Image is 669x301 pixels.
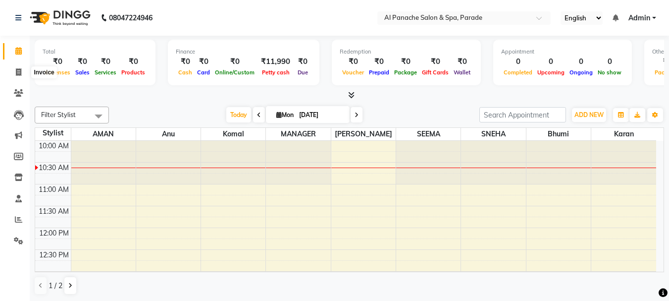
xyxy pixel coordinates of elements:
[259,69,292,76] span: Petty cash
[266,128,330,140] span: MANAGER
[595,69,624,76] span: No show
[628,13,650,23] span: Admin
[49,281,62,291] span: 1 / 2
[257,56,294,67] div: ₹11,990
[461,128,525,140] span: SNEHA
[294,56,311,67] div: ₹0
[109,4,153,32] b: 08047224946
[419,56,451,67] div: ₹0
[176,69,195,76] span: Cash
[366,69,392,76] span: Prepaid
[37,206,71,217] div: 11:30 AM
[176,56,195,67] div: ₹0
[41,111,76,119] span: Filter Stylist
[201,128,265,140] span: Komal
[526,128,591,140] span: Bhumi
[501,48,624,56] div: Appointment
[31,66,56,78] div: Invoice
[25,4,93,32] img: logo
[119,56,148,67] div: ₹0
[567,69,595,76] span: Ongoing
[419,69,451,76] span: Gift Cards
[92,69,119,76] span: Services
[591,128,656,140] span: Karan
[340,56,366,67] div: ₹0
[572,108,606,122] button: ADD NEW
[176,48,311,56] div: Finance
[195,69,212,76] span: Card
[595,56,624,67] div: 0
[567,56,595,67] div: 0
[479,107,566,122] input: Search Appointment
[451,69,473,76] span: Wallet
[366,56,392,67] div: ₹0
[195,56,212,67] div: ₹0
[119,69,148,76] span: Products
[574,111,604,119] span: ADD NEW
[37,163,71,173] div: 10:30 AM
[37,184,71,195] div: 11:00 AM
[43,48,148,56] div: Total
[73,69,92,76] span: Sales
[535,69,567,76] span: Upcoming
[392,69,419,76] span: Package
[43,56,73,67] div: ₹0
[451,56,473,67] div: ₹0
[226,107,251,122] span: Today
[392,56,419,67] div: ₹0
[73,56,92,67] div: ₹0
[37,141,71,151] div: 10:00 AM
[295,69,310,76] span: Due
[71,128,136,140] span: AMAN
[535,56,567,67] div: 0
[212,56,257,67] div: ₹0
[37,250,71,260] div: 12:30 PM
[331,128,396,140] span: [PERSON_NAME]
[396,128,461,140] span: SEEMA
[501,56,535,67] div: 0
[340,48,473,56] div: Redemption
[274,111,296,119] span: Mon
[501,69,535,76] span: Completed
[41,272,71,282] div: 1:00 PM
[37,228,71,239] div: 12:00 PM
[136,128,201,140] span: Anu
[212,69,257,76] span: Online/Custom
[35,128,71,138] div: Stylist
[340,69,366,76] span: Voucher
[92,56,119,67] div: ₹0
[296,108,346,122] input: 2025-09-01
